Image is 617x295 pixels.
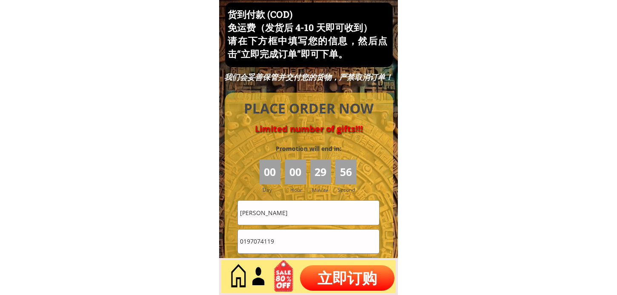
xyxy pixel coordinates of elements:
h3: Day [263,186,284,194]
h3: Hour [290,186,308,194]
input: 电话 [238,230,379,253]
div: 我们会妥善保管并交付您的货物，严禁取消订单！ [223,72,394,82]
h4: PLACE ORDER NOW [234,99,383,118]
h3: Promotion will end in: [260,144,357,153]
input: 姓名 [238,201,379,224]
p: 立即订购 [300,265,394,291]
h3: Minute [312,186,331,194]
h3: 货到付款 (COD) 免运费（发货后 4-10 天即可收到） 请在下方框中填写您的信息，然后点击“立即完成订单”即可下单。 [228,8,387,60]
h4: Limited number of gifts!!! [234,124,383,134]
h3: Second [337,186,358,194]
